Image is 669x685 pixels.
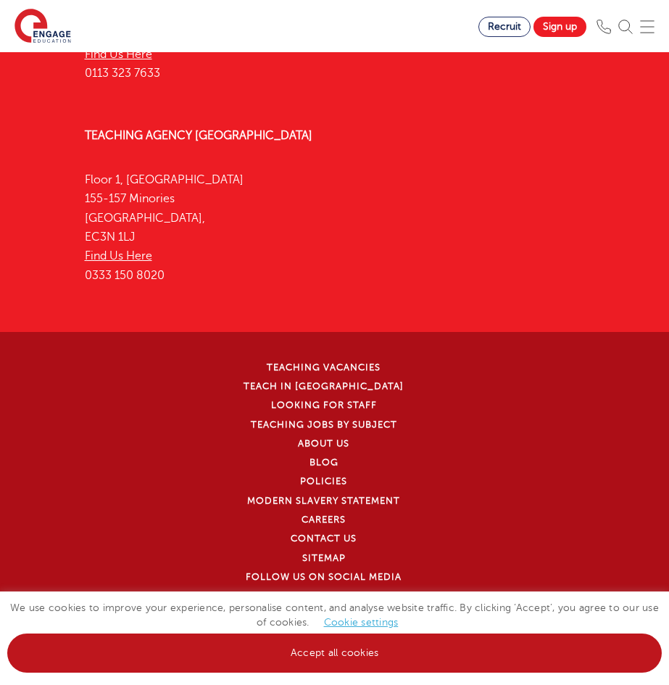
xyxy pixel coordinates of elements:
img: Engage Education [14,9,71,45]
a: Blog [309,457,338,468]
a: Recruit [478,17,531,37]
img: Mobile Menu [640,20,655,34]
img: Phone [597,20,611,34]
a: Teaching Vacancies [267,362,381,373]
img: Search [618,20,633,34]
p: Floor 1, [GEOGRAPHIC_DATA] 155-157 Minories [GEOGRAPHIC_DATA], EC3N 1LJ 0333 150 8020 [85,170,585,285]
a: Accept all cookies [7,634,662,673]
a: Looking for staff [271,400,377,410]
a: Teaching Agency [GEOGRAPHIC_DATA] [85,129,312,142]
a: Teach in [GEOGRAPHIC_DATA] [244,381,404,391]
a: Modern Slavery Statement [247,496,400,506]
span: We use cookies to improve your experience, personalise content, and analyse website traffic. By c... [7,602,662,658]
a: About Us [298,439,349,449]
a: Find Us Here [85,48,152,61]
a: Sign up [533,17,586,37]
a: Contact Us [291,534,357,544]
a: Teaching jobs by subject [251,420,397,430]
a: Sitemap [302,553,346,563]
span: Recruit [488,21,521,32]
a: Follow us on Social Media [246,572,402,582]
a: Find Us Here [85,249,152,262]
a: Cookie settings [324,617,399,628]
a: Careers [302,515,346,525]
a: Policies [300,476,347,486]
